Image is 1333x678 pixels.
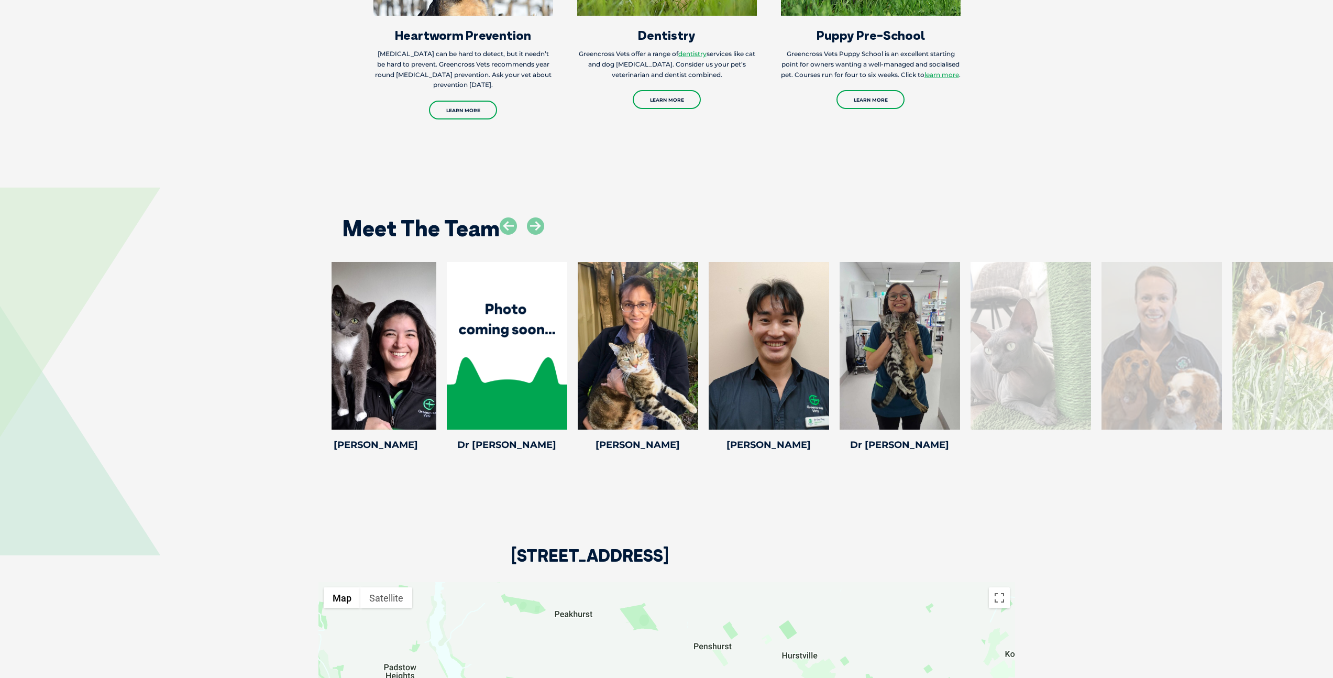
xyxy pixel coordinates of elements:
[578,440,698,450] h4: [PERSON_NAME]
[781,49,961,80] p: Greencross Vets Puppy School is an excellent starting point for owners wanting a well-managed and...
[324,587,360,608] button: Show street map
[577,49,757,80] p: Greencross Vets offer a range of services like cat and dog [MEDICAL_DATA]. Consider us your pet’s...
[447,440,567,450] h4: Dr [PERSON_NAME]
[924,71,959,79] a: learn more
[316,440,436,450] h4: [PERSON_NAME]
[577,29,757,41] h3: Dentistry
[989,587,1010,608] button: Toggle fullscreen view
[373,49,553,91] p: [MEDICAL_DATA] can be hard to detect, but it needn’t be hard to prevent. Greencross Vets recommen...
[781,29,961,41] h3: Puppy Pre-School
[511,547,669,582] h2: [STREET_ADDRESS]
[633,90,701,109] a: Learn More
[360,587,412,608] button: Show satellite imagery
[373,29,553,41] h3: Heartworm Prevention
[678,50,707,58] a: dentistry
[342,217,500,239] h2: Meet The Team
[429,101,497,119] a: Learn More
[836,90,905,109] a: Learn More
[840,440,960,450] h4: Dr [PERSON_NAME]
[709,440,829,450] h4: [PERSON_NAME]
